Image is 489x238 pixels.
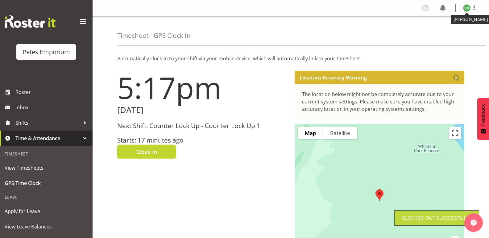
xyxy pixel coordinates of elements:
p: Automatically clock-in to your shift via your mobile device, which will automatically link to you... [117,55,464,62]
h3: Next Shift: Counter Lock Up - Counter Lock Up 1 [117,122,287,129]
button: Show street map [298,127,323,139]
div: Timesheet [2,147,91,160]
span: GPS Time Clock [5,179,88,188]
button: Feedback - Show survey [477,98,489,140]
span: Roster [15,87,89,97]
span: View Leave Balances [5,222,88,231]
div: Clocked out Successfully [402,214,471,222]
span: Apply for Leave [5,207,88,216]
span: Clock In [136,148,157,156]
a: GPS Time Clock [2,175,91,191]
h3: Starts: 17 minutes ago [117,137,287,144]
div: The location below might not be completely accurate due to your current system settings. Please m... [302,91,457,113]
img: Rosterit website logo [5,15,56,28]
div: Petes Emporium [23,47,70,57]
a: View Timesheets [2,160,91,175]
span: View Timesheets [5,163,88,172]
a: Apply for Leave [2,204,91,219]
h2: [DATE] [117,105,287,115]
img: beena-bist9974.jpg [463,4,470,12]
a: View Leave Balances [2,219,91,234]
button: Close message [453,75,459,81]
h1: 5:17pm [117,71,287,104]
button: Show satellite imagery [323,127,357,139]
span: Shifts [15,118,80,127]
span: Feedback [480,104,486,126]
div: Leave [2,191,91,204]
img: help-xxl-2.png [470,220,477,226]
button: Clock In [117,145,176,159]
button: Toggle fullscreen view [449,127,461,139]
span: Time & Attendance [15,134,80,143]
h4: Timesheet - GPS Clock In [117,32,191,39]
p: Location Accuracy Warning [300,75,367,81]
span: Inbox [15,103,89,112]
